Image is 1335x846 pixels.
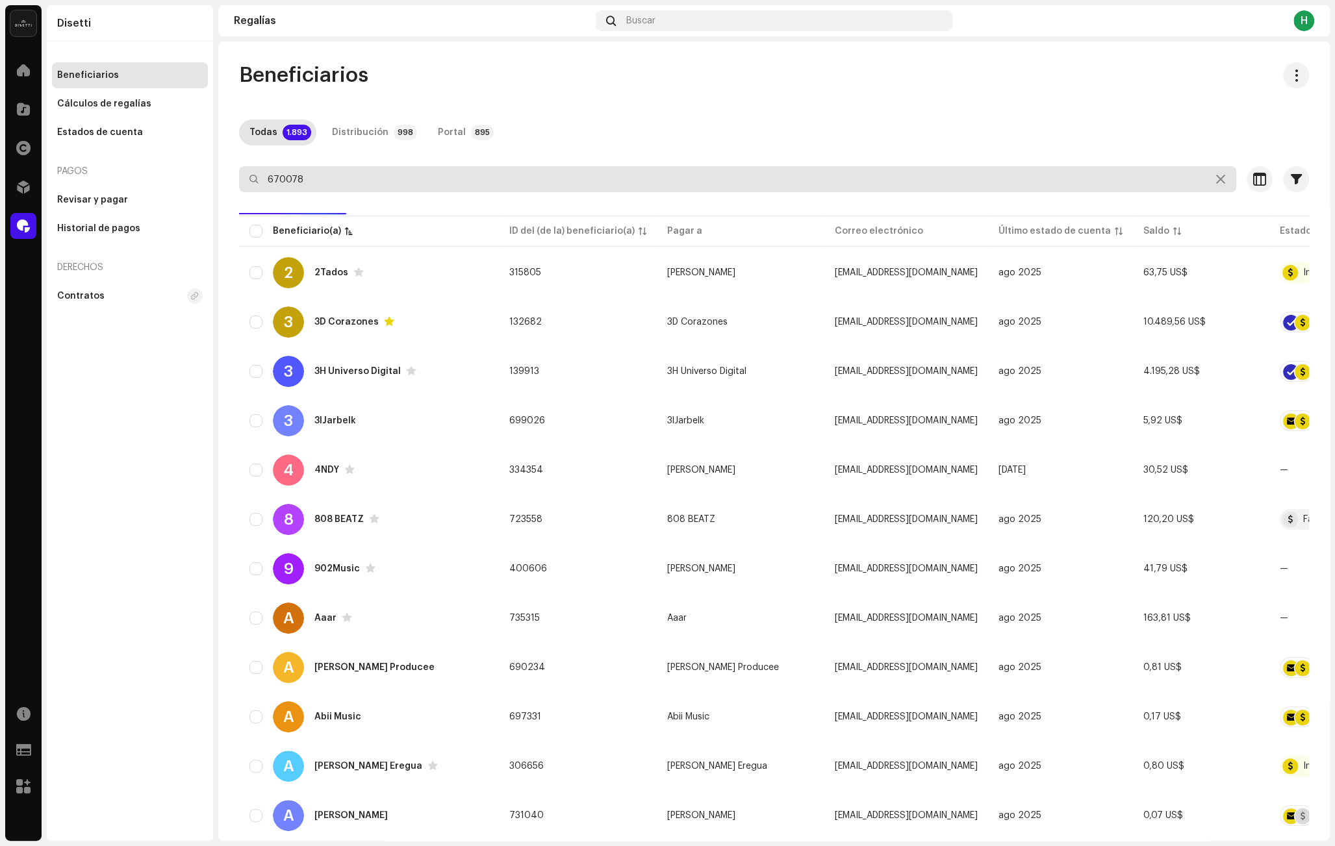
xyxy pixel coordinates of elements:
re-a-nav-header: Derechos [52,252,208,283]
div: Todas [249,119,277,145]
span: Alejandro Ordóñez [667,564,735,573]
div: 3 [273,405,304,436]
span: 5,92 US$ [1143,416,1182,425]
span: Abner Eregua [667,762,767,771]
span: ago 2025 [998,367,1041,376]
span: ago 2025 [998,614,1041,623]
div: 3 [273,356,304,387]
div: 4NDY [314,466,339,475]
input: Buscar [239,166,1236,192]
span: Juan Lorenzo [667,268,735,277]
div: 3H Universo Digital [314,367,401,376]
div: Historial de pagos [57,223,140,234]
span: 697331 [509,712,541,721]
span: 120,20 US$ [1143,515,1194,524]
span: abdielspotifyforever@gmail.com [835,663,978,672]
span: 0,81 US$ [1143,663,1182,672]
div: 4 [273,454,304,486]
div: Regalías [234,16,591,26]
span: ago 2025 [998,811,1041,820]
span: ago 2025 [998,712,1041,721]
span: 4.195,28 US$ [1143,367,1200,376]
div: Abraham Thiago [314,811,388,820]
div: H [1293,10,1314,31]
re-m-nav-item: Historial de pagos [52,216,208,242]
span: aaaronthebeat@gmail.com [835,614,978,623]
re-m-nav-item: Revisar y pagar [52,187,208,213]
span: ago 2025 [998,663,1041,672]
div: Saldo [1143,225,1169,238]
span: jarbelkheredia@gmail.com [835,416,978,425]
img: 02a7c2d3-3c89-4098-b12f-2ff2945c95ee [10,10,36,36]
p-badge: 1.893 [283,125,311,140]
re-m-nav-item: Estados de cuenta [52,119,208,145]
div: Distribución [332,119,388,145]
span: ago 2025 [998,268,1041,277]
span: 0,17 US$ [1143,712,1181,721]
span: abimusic2022@gmail.com [835,712,978,721]
span: elfabricio01@gmail.com [835,515,978,524]
div: Beneficiario(a) [273,225,341,238]
span: 735315 [509,614,540,623]
span: 3H Universo Digital [667,367,746,376]
span: 0,07 US$ [1143,811,1183,820]
div: 2 [273,257,304,288]
span: 902prods@gmail.com [835,564,978,573]
span: ago 2025 [998,416,1041,425]
div: Cálculos de regalías [57,99,151,109]
span: 163,81 US$ [1143,614,1191,623]
div: Contratos [57,291,105,301]
div: 3 [273,306,304,338]
span: 3lJarbelk [667,416,704,425]
div: Beneficiarios [57,70,119,81]
div: 2Tados [314,268,348,277]
div: A [273,603,304,634]
div: 3D Corazones [314,317,379,327]
span: 0,80 US$ [1143,762,1184,771]
span: Abdiel Producee [667,663,779,672]
span: 30,52 US$ [1143,466,1188,475]
re-m-nav-item: Cálculos de regalías [52,91,208,117]
div: A [273,751,304,782]
div: A [273,652,304,683]
div: A [273,800,304,831]
span: 334354 [509,466,543,475]
span: 731040 [509,811,544,820]
div: ID del (de la) beneficiario(a) [509,225,635,238]
span: may 2024 [998,466,1026,475]
span: 3D Corazones [667,317,728,327]
div: 3lJarbelk [314,416,356,425]
span: 723558 [509,515,542,524]
span: ago 2025 [998,762,1041,771]
span: 10.489,56 US$ [1143,317,1206,327]
span: 699026 [509,416,545,425]
div: Aaar [314,614,337,623]
span: Buscar [626,16,655,26]
re-m-nav-item: Beneficiarios [52,62,208,88]
div: Estados de cuenta [57,127,143,138]
span: 63,75 US$ [1143,268,1188,277]
span: abrahamthiago125@gmail.com [835,811,978,820]
div: 8 [273,504,304,535]
div: Abner Eregua [314,762,422,771]
span: 400606 [509,564,547,573]
p-badge: 895 [471,125,494,140]
span: Abii Music [667,712,709,721]
re-a-nav-header: Pagos [52,156,208,187]
span: Andres Beleño [667,466,735,475]
span: jvdganoexitos@gmail.com [835,762,978,771]
span: 139913 [509,367,539,376]
span: 808 BEATZ [667,515,715,524]
div: A [273,701,304,732]
div: 902Music [314,564,360,573]
div: Abdiel Producee [314,663,435,672]
span: 690234 [509,663,545,672]
div: 9 [273,553,304,584]
div: Último estado de cuenta [998,225,1111,238]
p-badge: 998 [394,125,417,140]
span: 315805 [509,268,541,277]
span: Abraham Thiago [667,811,735,820]
span: soloartistas3dc@hotmail.com [835,317,978,327]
